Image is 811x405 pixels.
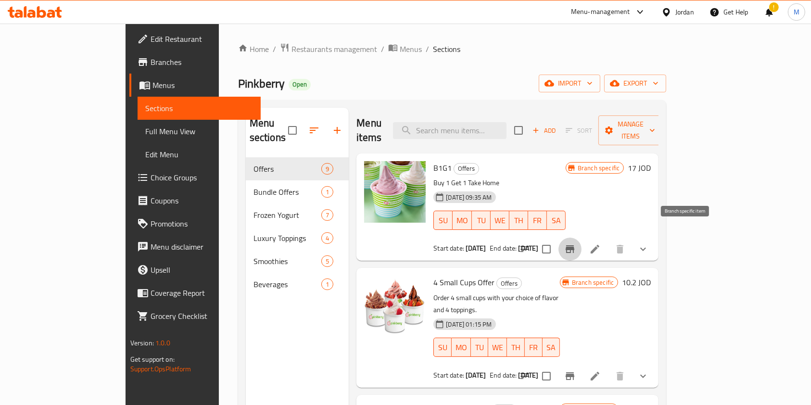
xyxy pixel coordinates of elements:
button: SA [543,338,560,357]
span: Sections [145,102,253,114]
div: Smoothies5 [246,250,349,273]
span: Choice Groups [151,172,253,183]
span: FR [529,341,539,354]
button: delete [608,238,632,261]
span: Select to update [536,366,557,386]
h6: 17 JOD [628,161,651,175]
span: import [546,77,593,89]
button: WE [488,338,507,357]
span: M [794,7,799,17]
svg: Show Choices [637,370,649,382]
span: Select section first [559,123,598,138]
div: Offers [253,163,321,175]
div: Frozen Yogurt7 [246,203,349,227]
span: Add [531,125,557,136]
button: TH [507,338,525,357]
span: SU [438,214,449,228]
span: Luxury Toppings [253,232,321,244]
span: End date: [490,369,517,381]
button: FR [525,338,543,357]
img: B1G1 [364,161,426,223]
button: sort-choices [513,365,536,388]
span: Menus [152,79,253,91]
a: Restaurants management [280,43,377,55]
a: Branches [129,51,261,74]
a: Support.OpsPlatform [130,363,191,375]
span: Menus [400,43,422,55]
h6: 10.2 JOD [622,276,651,289]
span: Start date: [433,242,464,254]
a: Menus [388,43,422,55]
span: Add item [529,123,559,138]
button: export [604,75,666,92]
span: TU [476,214,487,228]
span: Branch specific [574,164,623,173]
span: Promotions [151,218,253,229]
a: Coverage Report [129,281,261,304]
span: FR [532,214,543,228]
a: Menu disclaimer [129,235,261,258]
span: TH [513,214,524,228]
span: 1 [322,280,333,289]
div: Offers9 [246,157,349,180]
span: Select all sections [282,120,303,140]
span: Version: [130,337,154,349]
button: Add section [326,119,349,142]
li: / [381,43,384,55]
span: TU [475,341,485,354]
a: Edit menu item [589,370,601,382]
button: FR [528,211,547,230]
h2: Menu sections [250,116,289,145]
span: TH [511,341,521,354]
a: Coupons [129,189,261,212]
div: Offers [454,163,479,175]
div: items [321,232,333,244]
div: Frozen Yogurt [253,209,321,221]
button: TU [472,211,491,230]
li: / [273,43,276,55]
span: 1 [322,188,333,197]
h2: Menu items [356,116,381,145]
span: Coverage Report [151,287,253,299]
span: Upsell [151,264,253,276]
span: Grocery Checklist [151,310,253,322]
button: show more [632,365,655,388]
svg: Show Choices [637,243,649,255]
div: items [321,186,333,198]
span: Branches [151,56,253,68]
button: SA [547,211,566,230]
img: 4 Small Cups Offer [364,276,426,337]
span: Restaurants management [291,43,377,55]
div: Jordan [675,7,694,17]
button: Branch-specific-item [558,365,582,388]
div: items [321,278,333,290]
li: / [426,43,429,55]
span: MO [456,214,468,228]
span: SU [438,341,447,354]
div: items [321,163,333,175]
span: Pinkberry [238,73,285,94]
span: Offers [497,278,521,289]
span: 1.0.0 [155,337,170,349]
span: SA [551,214,562,228]
a: Choice Groups [129,166,261,189]
a: Edit Restaurant [129,27,261,51]
span: Smoothies [253,255,321,267]
a: Grocery Checklist [129,304,261,328]
p: Buy 1 Get 1 Take Home [433,177,566,189]
nav: breadcrumb [238,43,667,55]
span: Branch specific [568,278,618,287]
span: Select section [508,120,529,140]
span: Edit Restaurant [151,33,253,45]
a: Promotions [129,212,261,235]
a: Menus [129,74,261,97]
button: MO [452,338,471,357]
span: Get support on: [130,353,175,366]
span: Bundle Offers [253,186,321,198]
div: Menu-management [571,6,630,18]
button: TU [471,338,489,357]
span: Full Menu View [145,126,253,137]
button: Manage items [598,115,663,145]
